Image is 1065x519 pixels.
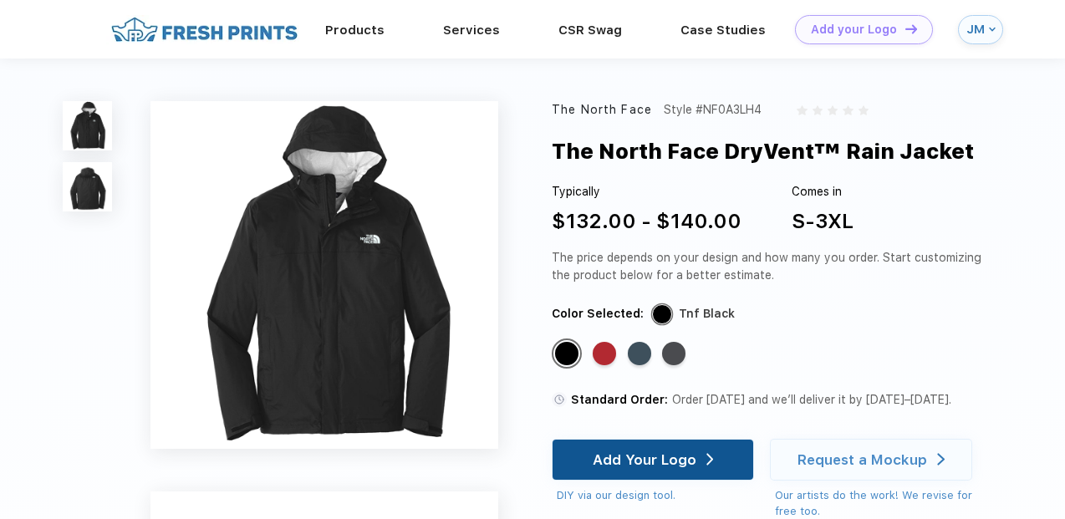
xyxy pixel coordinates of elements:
div: The North Face [552,101,652,119]
div: DIY via our design tool. [557,487,754,504]
div: Typically [552,183,741,201]
div: Style #NF0A3LH4 [664,101,762,119]
img: func=resize&h=100 [63,101,112,150]
img: gray_star.svg [828,105,838,115]
img: standard order [552,392,567,407]
div: Rage Red [593,342,616,365]
img: gray_star.svg [813,105,823,115]
div: Comes in [792,183,854,201]
div: JM [966,23,985,37]
img: gray_star.svg [843,105,853,115]
div: Color Selected: [552,305,644,323]
div: S-3XL [792,206,854,237]
img: DT [905,24,917,33]
img: fo%20logo%202.webp [106,15,303,44]
div: The North Face DryVent™ Rain Jacket [552,135,974,167]
div: Add your Logo [811,23,897,37]
img: gray_star.svg [859,105,869,115]
img: white arrow [706,453,714,466]
img: func=resize&h=100 [63,162,112,211]
div: $132.00 - $140.00 [552,206,741,237]
div: Shady Blue [628,342,651,365]
div: TNF Dark Grey Heather [662,342,685,365]
div: Tnf Black [679,305,735,323]
img: white arrow [937,453,945,466]
a: Products [325,23,385,38]
img: arrow_down_blue.svg [989,26,996,33]
span: Standard Order: [571,393,668,406]
div: Add Your Logo [593,451,696,468]
span: Order [DATE] and we’ll deliver it by [DATE]–[DATE]. [672,393,951,406]
div: Request a Mockup [797,451,927,468]
div: The price depends on your design and how many you order. Start customizing the product below for ... [552,249,988,284]
img: func=resize&h=640 [150,101,498,449]
div: TNF Black [555,342,578,365]
img: gray_star.svg [797,105,807,115]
